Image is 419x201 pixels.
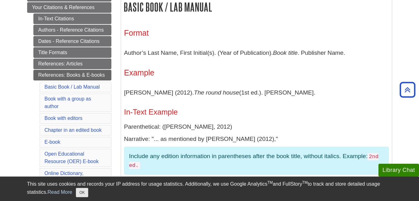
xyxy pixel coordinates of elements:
sup: TM [267,180,273,185]
div: This site uses cookies and records your IP address for usage statistics. Additionally, we use Goo... [27,180,392,197]
p: [PERSON_NAME] (2012). (1st ed.). [PERSON_NAME]. [124,84,389,102]
a: In-Text Citations [33,13,111,24]
p: Include any edition information in parentheses after the book title, without italics. Example: [129,152,384,170]
a: Title Formats [33,47,111,58]
a: References: Articles [33,59,111,69]
a: Book with a group as author [45,96,91,109]
button: Close [76,188,88,197]
a: Read More [47,189,72,195]
h4: In-Text Example [124,108,389,116]
a: Your Citations & References [27,2,111,13]
a: Authors - Reference Citations [33,25,111,35]
span: Your Citations & References [32,5,95,10]
a: Back to Top [397,85,417,94]
button: Library Chat [378,164,419,177]
a: References: Books & E-books [33,70,111,80]
a: Chapter in an edited book [45,127,102,133]
h3: Example [124,68,389,77]
p: Parenthetical: ([PERSON_NAME], 2012) [124,122,389,131]
a: Dates - Reference Citations [33,36,111,47]
a: Open Educational Resource (OER) E-book [45,151,99,164]
i: The round house [194,89,239,96]
p: Narrative: "... as mentioned by [PERSON_NAME] (2012)," [124,135,389,144]
a: Online Dictionary, Thesaurus, or Encyclopedia [45,171,84,191]
p: Author’s Last Name, First Initial(s). (Year of Publication). . Publisher Name. [124,44,389,62]
sup: TM [302,180,308,185]
a: Basic Book / Lab Manual [45,84,100,90]
a: Book with editors [45,116,83,121]
a: E-book [45,139,61,145]
h3: Format [124,28,389,38]
i: Book title [273,49,298,56]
